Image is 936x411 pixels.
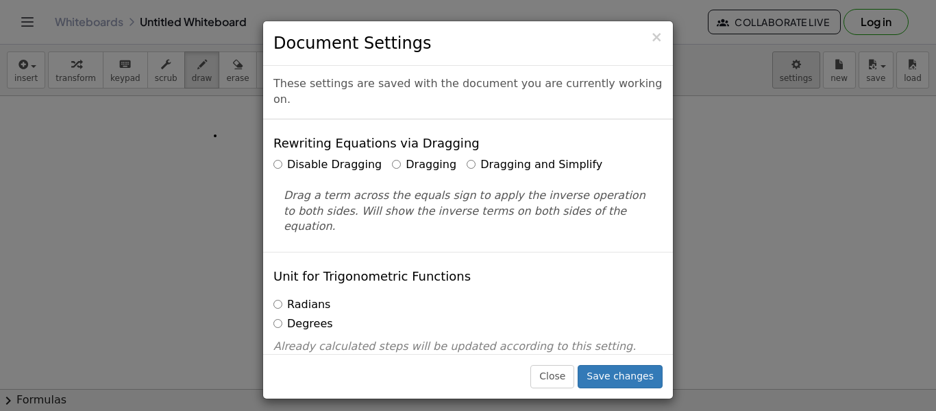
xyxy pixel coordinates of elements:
[284,188,652,235] p: Drag a term across the equals sign to apply the inverse operation to both sides. Will show the in...
[467,157,602,173] label: Dragging and Simplify
[273,339,663,355] p: Already calculated steps will be updated according to this setting.
[273,297,330,313] label: Radians
[392,160,401,169] input: Dragging
[467,160,476,169] input: Dragging and Simplify
[578,365,663,388] button: Save changes
[650,30,663,45] button: Close
[530,365,574,388] button: Close
[392,157,456,173] label: Dragging
[273,300,282,309] input: Radians
[273,319,282,328] input: Degrees
[273,316,333,332] label: Degrees
[273,137,480,150] h4: Rewriting Equations via Dragging
[650,29,663,45] span: ×
[273,270,471,283] h4: Unit for Trigonometric Functions
[273,160,282,169] input: Disable Dragging
[273,157,382,173] label: Disable Dragging
[263,66,673,119] div: These settings are saved with the document you are currently working on.
[273,32,663,55] h3: Document Settings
